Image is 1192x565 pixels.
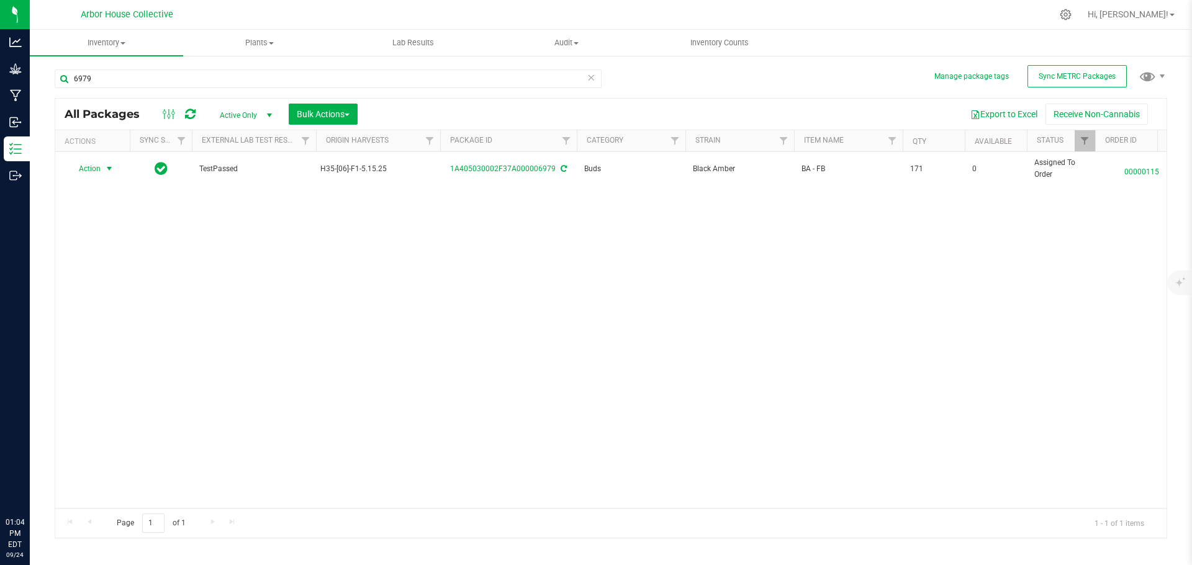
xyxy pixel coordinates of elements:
button: Receive Non-Cannabis [1045,104,1148,125]
span: Inventory [30,37,183,48]
a: Filter [420,130,440,151]
a: Origin Harvests [326,136,389,145]
span: select [102,160,117,177]
a: Strain [695,136,721,145]
div: Value 1: H35-[06]-F1-5.15.25 [320,163,436,175]
span: 00000115 [1103,160,1181,178]
a: 1A405030002F37A000006979 [450,164,556,173]
a: Sync Status [140,136,187,145]
span: In Sync [155,160,168,177]
span: BA - FB [801,163,895,175]
input: 1 [142,514,165,533]
button: Manage package tags [934,71,1009,82]
a: Inventory Counts [643,30,797,56]
span: Clear [587,69,595,86]
a: Qty [913,137,926,146]
a: Item Name [804,136,844,145]
span: Black Amber [693,163,787,175]
span: Hi, [PERSON_NAME]! [1088,9,1168,19]
span: 0 [972,163,1019,175]
span: Action [68,160,101,177]
button: Bulk Actions [289,104,358,125]
span: Page of 1 [106,514,196,533]
iframe: Resource center [12,466,50,503]
a: Order Id [1105,136,1137,145]
a: Audit [490,30,643,56]
span: 171 [910,163,957,175]
p: 01:04 PM EDT [6,517,24,550]
a: External Lab Test Result [202,136,299,145]
span: Assigned To Order [1034,157,1088,180]
button: Export to Excel [962,104,1045,125]
span: TestPassed [199,163,309,175]
a: Package ID [450,136,492,145]
a: Status [1037,136,1063,145]
a: Filter [1075,130,1095,151]
inline-svg: Manufacturing [9,89,22,102]
span: Plants [184,37,336,48]
span: Inventory Counts [674,37,765,48]
span: Bulk Actions [297,109,350,119]
a: Filter [774,130,794,151]
inline-svg: Analytics [9,36,22,48]
inline-svg: Inbound [9,116,22,128]
span: Lab Results [376,37,451,48]
a: Filter [882,130,903,151]
inline-svg: Grow [9,63,22,75]
span: 1 - 1 of 1 items [1085,514,1154,532]
a: Filter [296,130,316,151]
a: Filter [556,130,577,151]
span: Buds [584,163,678,175]
inline-svg: Outbound [9,169,22,182]
a: Filter [171,130,192,151]
span: Sync METRC Packages [1039,72,1116,81]
div: Actions [65,137,125,146]
input: Search Package ID, Item Name, SKU, Lot or Part Number... [55,69,602,88]
span: All Packages [65,107,152,121]
span: Sync from Compliance System [559,164,567,173]
a: Category [587,136,623,145]
div: Manage settings [1058,9,1073,20]
a: Inventory [30,30,183,56]
span: Arbor House Collective [81,9,173,20]
span: Audit [490,37,643,48]
button: Sync METRC Packages [1027,65,1127,87]
a: Filter [665,130,685,151]
a: Available [975,137,1012,146]
a: Lab Results [336,30,490,56]
inline-svg: Inventory [9,143,22,155]
p: 09/24 [6,550,24,559]
a: Plants [183,30,336,56]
